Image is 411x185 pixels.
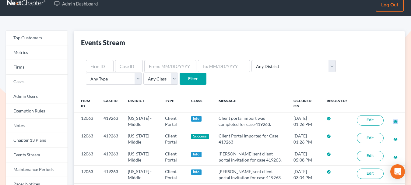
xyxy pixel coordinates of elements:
[74,166,99,183] td: 12063
[86,60,114,72] input: Firm ID
[393,119,398,124] a: visibility
[99,95,123,112] th: Case ID
[357,115,384,126] a: Edit
[99,112,123,130] td: 419263
[160,112,186,130] td: Client Portal
[81,38,125,47] div: Events Stream
[191,152,202,157] div: Info
[74,112,99,130] td: 12063
[289,166,322,183] td: [DATE] 03:04 PM
[390,164,405,179] div: Open Intercom Messenger
[160,130,186,148] td: Client Portal
[327,134,331,138] i: check_circle
[191,169,202,175] div: Info
[115,60,143,72] input: Case ID
[393,136,398,141] a: visibility
[74,130,99,148] td: 12063
[289,95,322,112] th: Occured On
[6,104,68,119] a: Exemption Rules
[191,134,209,139] div: Success
[180,73,206,85] input: Filter
[123,130,160,148] td: [US_STATE] - Middle
[214,112,289,130] td: Client portal import was completed for case 419263.
[6,45,68,60] a: Metrics
[6,162,68,177] a: Maintenance Periods
[74,148,99,165] td: 12063
[393,155,398,159] i: visibility
[123,148,160,165] td: [US_STATE] - Middle
[144,60,196,72] input: From: MM/DD/YYYY
[327,116,331,121] i: check_circle
[357,169,384,179] a: Edit
[289,130,322,148] td: [DATE] 01:26 PM
[393,137,398,141] i: visibility
[289,148,322,165] td: [DATE] 05:08 PM
[186,95,214,112] th: Class
[357,151,384,161] a: Edit
[327,170,331,174] i: check_circle
[99,166,123,183] td: 419263
[99,148,123,165] td: 419263
[160,148,186,165] td: Client Portal
[322,95,352,112] th: Resolved?
[6,89,68,104] a: Admin Users
[191,116,202,122] div: Info
[6,60,68,75] a: Firms
[357,133,384,143] a: Edit
[214,148,289,165] td: [PERSON_NAME] sent client portal invitation for case 419263.
[99,130,123,148] td: 419263
[214,166,289,183] td: [PERSON_NAME] sent client portal invitation for case 419263.
[123,112,160,130] td: [US_STATE] - Middle
[74,95,99,112] th: Firm ID
[393,154,398,159] a: visibility
[6,148,68,162] a: Events Stream
[6,119,68,133] a: Notes
[160,166,186,183] td: Client Portal
[214,95,289,112] th: Message
[123,166,160,183] td: [US_STATE] - Middle
[214,130,289,148] td: Client Portal imported for Case 419263
[198,60,250,72] input: To: MM/DD/YYYY
[289,112,322,130] td: [DATE] 01:26 PM
[6,31,68,45] a: Top Customers
[327,152,331,156] i: check_circle
[160,95,186,112] th: Type
[123,95,160,112] th: District
[6,133,68,148] a: Chapter 13 Plans
[6,75,68,89] a: Cases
